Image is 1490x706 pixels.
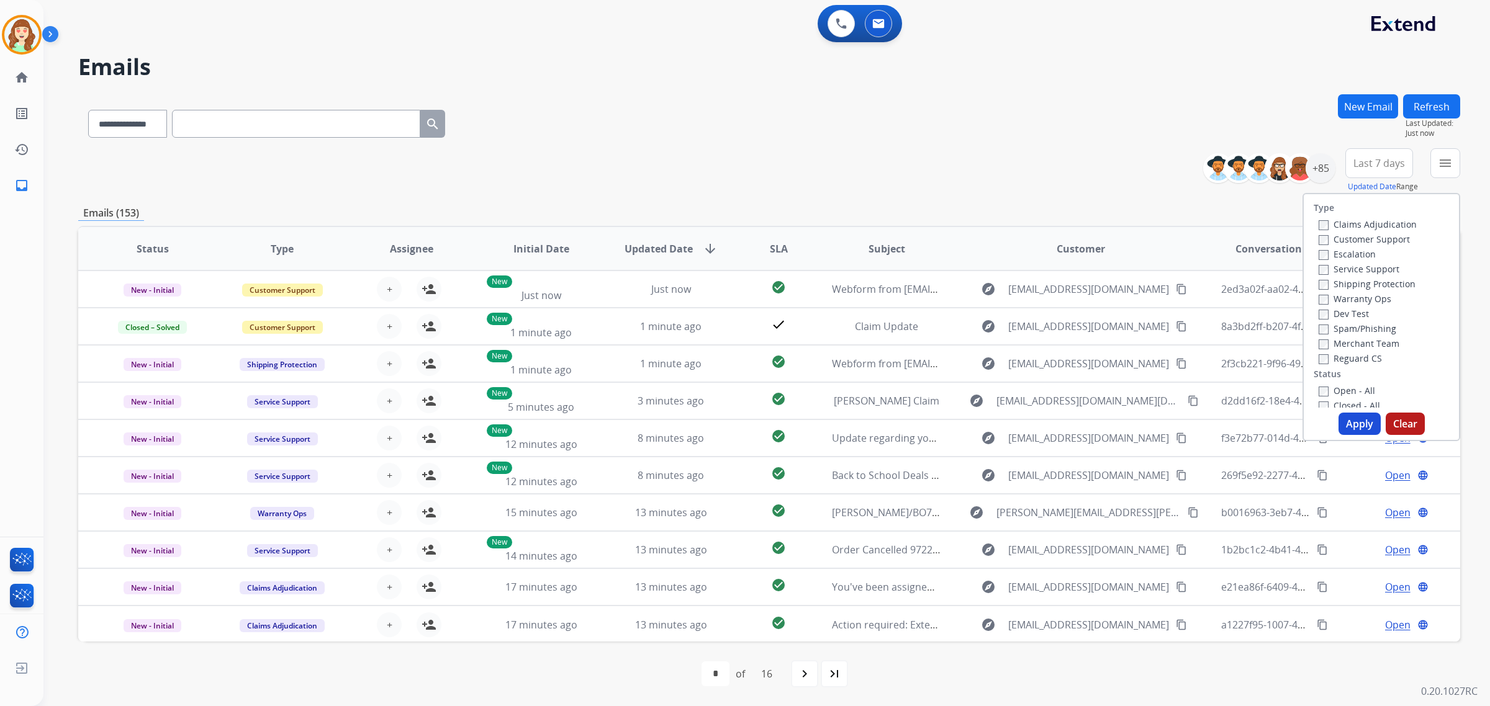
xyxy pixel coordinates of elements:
span: [EMAIL_ADDRESS][DOMAIN_NAME] [1008,579,1169,594]
span: [PERSON_NAME][EMAIL_ADDRESS][PERSON_NAME][DOMAIN_NAME] [996,505,1180,520]
span: Conversation ID [1235,241,1315,256]
span: Initial Date [513,241,569,256]
span: New - Initial [124,284,181,297]
button: New Email [1338,94,1398,118]
span: Webform from [EMAIL_ADDRESS][DOMAIN_NAME] on [DATE] [832,357,1113,370]
button: + [377,388,402,413]
mat-icon: explore [981,617,996,632]
span: 5 minutes ago [508,400,574,414]
mat-icon: person_add [422,393,436,408]
mat-icon: check_circle [771,615,786,630]
mat-icon: language [1417,619,1429,630]
span: New - Initial [124,395,181,408]
mat-icon: person_add [422,431,436,445]
span: 12 minutes ago [505,437,577,451]
span: 1 minute ago [640,357,702,370]
h2: Emails [78,55,1460,79]
span: [EMAIL_ADDRESS][DOMAIN_NAME] [1008,319,1169,334]
mat-icon: history [14,142,29,157]
mat-icon: navigate_next [797,666,812,681]
label: Closed - All [1319,400,1380,411]
button: + [377,426,402,450]
mat-icon: content_copy [1176,321,1187,332]
span: [PERSON_NAME]/BO7CKV [832,506,950,519]
span: [EMAIL_ADDRESS][DOMAIN_NAME] [1008,542,1169,557]
mat-icon: explore [981,431,996,445]
div: +85 [1306,153,1335,183]
mat-icon: content_copy [1317,507,1328,518]
input: Spam/Phishing [1319,324,1329,334]
mat-icon: content_copy [1188,507,1199,518]
p: New [487,424,512,437]
input: Claims Adjudication [1319,220,1329,230]
input: Reguard CS [1319,354,1329,364]
span: 8 minutes ago [638,431,704,445]
mat-icon: home [14,70,29,85]
p: Emails (153) [78,205,144,221]
mat-icon: person_add [422,617,436,632]
mat-icon: check_circle [771,391,786,406]
mat-icon: check_circle [771,540,786,555]
span: 13 minutes ago [635,580,707,594]
span: d2dd16f2-18e4-427c-b38b-e4cf49519e45 [1221,394,1409,408]
span: Webform from [EMAIL_ADDRESS][DOMAIN_NAME] on [DATE] [832,282,1113,296]
mat-icon: person_add [422,542,436,557]
mat-icon: content_copy [1188,395,1199,406]
span: + [387,542,392,557]
span: Open [1385,579,1411,594]
span: + [387,579,392,594]
mat-icon: content_copy [1176,619,1187,630]
span: Closed – Solved [118,321,187,334]
span: Customer [1057,241,1105,256]
span: Shipping Protection [240,358,325,371]
mat-icon: content_copy [1317,470,1328,481]
div: of [736,666,745,681]
span: Assignee [390,241,433,256]
mat-icon: explore [981,356,996,371]
span: 1 minute ago [640,319,702,333]
label: Shipping Protection [1319,278,1415,290]
span: Just now [521,288,561,302]
span: Just now [1406,128,1460,138]
span: 1b2bc1c2-4b41-4460-89a1-519ff14d73c7 [1221,543,1409,556]
span: New - Initial [124,507,181,520]
span: Open [1385,617,1411,632]
label: Status [1314,368,1341,380]
span: SLA [770,241,788,256]
mat-icon: language [1417,581,1429,592]
mat-icon: last_page [827,666,842,681]
mat-icon: person_add [422,282,436,297]
mat-icon: content_copy [1176,581,1187,592]
span: + [387,393,392,408]
mat-icon: content_copy [1176,358,1187,369]
span: [EMAIL_ADDRESS][DOMAIN_NAME] [1008,617,1169,632]
button: Clear [1386,413,1425,435]
span: 8a3bd2ff-b207-4f4b-9a9b-0751f3145019 [1221,319,1406,333]
span: Order Cancelled 9722510508 [832,543,966,556]
label: Escalation [1319,248,1376,260]
mat-icon: check_circle [771,280,786,295]
span: 269f5e92-2277-4a59-b7b4-725dd68de613 [1221,468,1413,482]
span: 2ed3a02f-aa02-4ea5-b93a-ba4c7fae904b [1221,282,1409,296]
span: 3 minutes ago [638,394,704,408]
span: Last Updated: [1406,118,1460,128]
mat-icon: check_circle [771,466,786,481]
mat-icon: person_add [422,505,436,520]
input: Shipping Protection [1319,280,1329,290]
mat-icon: check_circle [771,578,786,592]
p: New [487,462,512,474]
p: New [487,313,512,325]
button: Updated Date [1348,182,1396,192]
input: Merchant Team [1319,339,1329,349]
div: 16 [751,661,782,686]
input: Warranty Ops [1319,295,1329,305]
span: Claim Update [855,319,918,333]
label: Claims Adjudication [1319,218,1417,230]
button: + [377,537,402,562]
span: Service Support [247,395,318,408]
mat-icon: explore [969,393,984,408]
mat-icon: language [1417,544,1429,555]
mat-icon: menu [1438,156,1453,171]
span: Open [1385,505,1411,520]
input: Escalation [1319,250,1329,260]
